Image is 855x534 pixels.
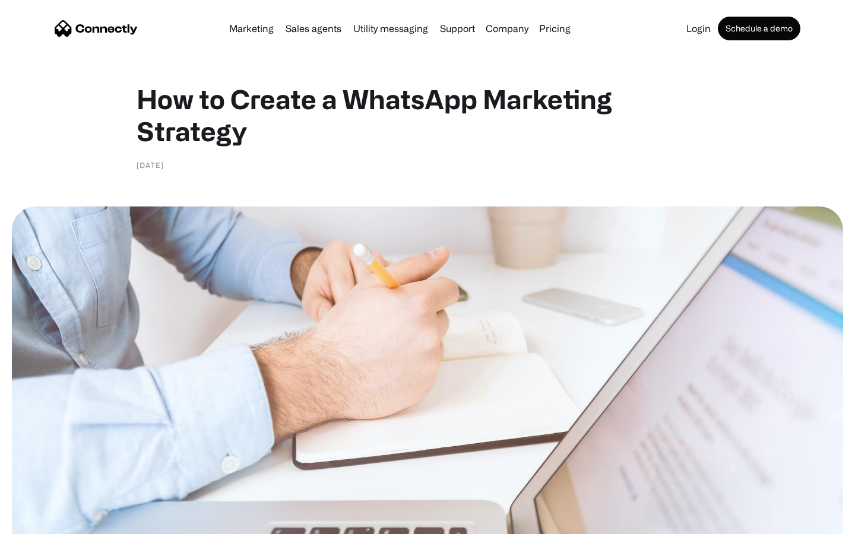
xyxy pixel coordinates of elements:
div: Company [486,20,528,37]
a: Marketing [224,24,278,33]
a: Support [435,24,480,33]
a: Sales agents [281,24,346,33]
ul: Language list [24,513,71,530]
a: Pricing [534,24,575,33]
a: Utility messaging [349,24,433,33]
a: Schedule a demo [718,17,800,40]
div: [DATE] [137,159,164,171]
a: Login [682,24,715,33]
aside: Language selected: English [12,513,71,530]
h1: How to Create a WhatsApp Marketing Strategy [137,83,718,147]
